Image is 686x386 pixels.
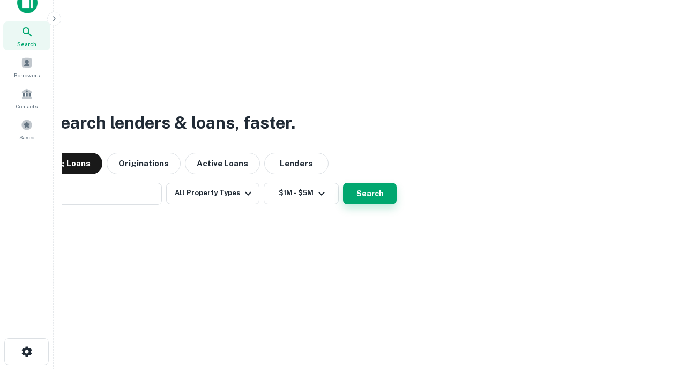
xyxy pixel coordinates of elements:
[16,102,38,110] span: Contacts
[3,53,50,81] a: Borrowers
[166,183,259,204] button: All Property Types
[19,133,35,142] span: Saved
[3,115,50,144] a: Saved
[49,110,295,136] h3: Search lenders & loans, faster.
[14,71,40,79] span: Borrowers
[17,40,36,48] span: Search
[343,183,397,204] button: Search
[264,153,329,174] button: Lenders
[107,153,181,174] button: Originations
[3,21,50,50] a: Search
[185,153,260,174] button: Active Loans
[264,183,339,204] button: $1M - $5M
[632,266,686,317] iframe: Chat Widget
[3,84,50,113] a: Contacts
